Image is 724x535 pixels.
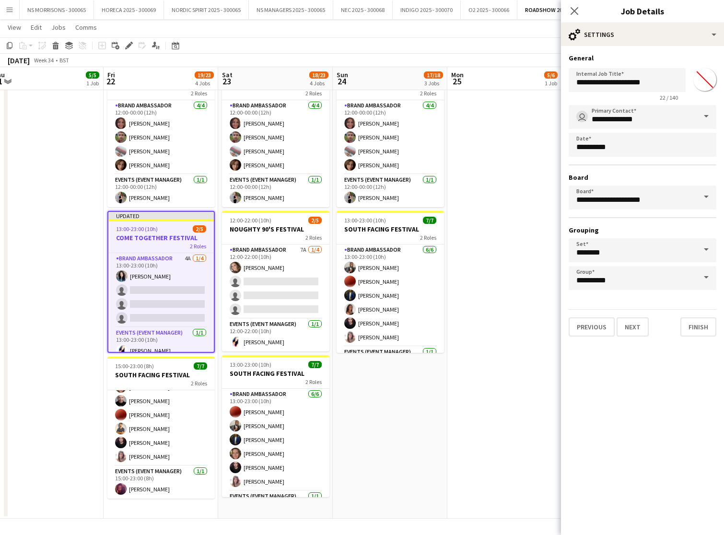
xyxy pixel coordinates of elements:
span: 2 Roles [190,243,206,250]
h3: SOUTH FACING FESTIVAL [222,369,329,378]
h3: Grouping [569,226,716,234]
app-card-role: Events (Event Manager)1/112:00-00:00 (12h)[PERSON_NAME] [337,174,444,207]
div: Settings [561,23,724,46]
span: 13:00-23:00 (10h) [116,225,158,233]
span: 2 Roles [420,234,436,241]
h3: Job Details [561,5,724,17]
span: 22 / 140 [652,94,686,101]
h3: SOUTH FACING FESTIVAL [337,225,444,233]
h3: SOUTH FACING FESTIVAL [107,371,215,379]
h3: Board [569,173,716,182]
span: 12:00-22:00 (10h) [230,217,271,224]
a: Jobs [47,21,70,34]
button: Finish [680,317,716,337]
div: 4 Jobs [310,80,328,87]
span: Mon [451,70,464,79]
app-card-role: Brand Ambassador4/412:00-00:00 (12h)[PERSON_NAME][PERSON_NAME][PERSON_NAME][PERSON_NAME] [337,100,444,174]
app-job-card: 15:00-23:00 (8h)7/7SOUTH FACING FESTIVAL2 RolesBrand Ambassador6/615:00-23:00 (8h)[PERSON_NAME][P... [107,357,215,499]
app-job-card: 13:00-23:00 (10h)7/7SOUTH FACING FESTIVAL2 RolesBrand Ambassador6/613:00-23:00 (10h)[PERSON_NAME]... [222,355,329,497]
app-card-role: Events (Event Manager)1/113:00-23:00 (10h)[PERSON_NAME] [108,327,214,360]
a: Comms [71,21,101,34]
span: 22 [106,76,115,87]
app-job-card: Updated13:00-23:00 (10h)2/5COME TOGETHER FESTIVAL2 RolesBrand Ambassador4A1/413:00-23:00 (10h)[PE... [107,211,215,353]
span: 2 Roles [305,234,322,241]
button: O2 2025 - 300066 [461,0,517,19]
span: 25 [450,76,464,87]
span: Comms [75,23,97,32]
h3: COME TOGETHER FESTIVAL [108,233,214,242]
h3: General [569,54,716,62]
a: View [4,21,25,34]
app-card-role: Events (Event Manager)1/115:00-23:00 (8h)[PERSON_NAME] [107,466,215,499]
app-card-role: Brand Ambassador6/613:00-23:00 (10h)[PERSON_NAME][PERSON_NAME][PERSON_NAME][PERSON_NAME][PERSON_N... [337,244,444,347]
span: 23 [221,76,233,87]
span: Jobs [51,23,66,32]
span: 18/23 [309,71,328,79]
app-card-role: Brand Ambassador7A1/412:00-22:00 (10h)[PERSON_NAME] [222,244,329,319]
div: 1 Job [545,80,557,87]
span: 15:00-23:00 (8h) [115,362,154,370]
h3: NOUGHTY 90'S FESTIVAL [222,225,329,233]
span: 2 Roles [420,90,436,97]
button: NEC 2025 - 300068 [333,0,393,19]
app-job-card: 12:00-00:00 (12h) (Mon)5/5LOST VILLAGE2 RolesBrand Ambassador4/412:00-00:00 (12h)[PERSON_NAME][PE... [337,67,444,207]
app-card-role: Events (Event Manager)1/1 [337,347,444,379]
span: 19/23 [195,71,214,79]
span: 2/5 [193,225,206,233]
span: 7/7 [308,361,322,368]
button: ROADSHOW 2025 - 300067 [517,0,597,19]
button: Next [617,317,649,337]
div: Updated [108,212,214,220]
button: Previous [569,317,615,337]
button: NS MORRISONS - 300065 [20,0,94,19]
span: 2/5 [308,217,322,224]
span: 2 Roles [305,90,322,97]
app-card-role: Brand Ambassador6/613:00-23:00 (10h)[PERSON_NAME][PERSON_NAME][PERSON_NAME][PERSON_NAME][PERSON_N... [222,389,329,491]
span: Edit [31,23,42,32]
app-job-card: 12:00-00:00 (12h) (Sun)5/5LOST VILLAGE2 RolesBrand Ambassador4/412:00-00:00 (12h)[PERSON_NAME][PE... [222,67,329,207]
app-card-role: Events (Event Manager)1/112:00-00:00 (12h)[PERSON_NAME] [107,174,215,207]
app-card-role: Events (Event Manager)1/1 [222,491,329,523]
a: Edit [27,21,46,34]
span: View [8,23,21,32]
div: 3 Jobs [424,80,443,87]
app-card-role: Brand Ambassador4A1/413:00-23:00 (10h)[PERSON_NAME] [108,253,214,327]
app-card-role: Brand Ambassador4/412:00-00:00 (12h)[PERSON_NAME][PERSON_NAME][PERSON_NAME][PERSON_NAME] [107,100,215,174]
app-job-card: 12:00-22:00 (10h)2/5NOUGHTY 90'S FESTIVAL2 RolesBrand Ambassador7A1/412:00-22:00 (10h)[PERSON_NAM... [222,211,329,351]
app-card-role: Events (Event Manager)1/112:00-00:00 (12h)[PERSON_NAME] [222,174,329,207]
span: 13:00-23:00 (10h) [230,361,271,368]
app-job-card: 13:00-23:00 (10h)7/7SOUTH FACING FESTIVAL2 RolesBrand Ambassador6/613:00-23:00 (10h)[PERSON_NAME]... [337,211,444,353]
span: 2 Roles [191,90,207,97]
span: Fri [107,70,115,79]
button: NORDIC SPIRIT 2025 - 300065 [164,0,249,19]
span: 13:00-23:00 (10h) [344,217,386,224]
button: HORECA 2025 - 300069 [94,0,164,19]
span: 7/7 [194,362,207,370]
span: 7/7 [423,217,436,224]
div: [DATE] [8,56,30,65]
span: 17/18 [424,71,443,79]
button: INDIGO 2025 - 300070 [393,0,461,19]
div: BST [59,57,69,64]
span: 5/6 [544,71,558,79]
span: Week 34 [32,57,56,64]
div: 1 Job [86,80,99,87]
app-job-card: 12:00-00:00 (12h) (Sat)5/5LOST VILLAGE2 RolesBrand Ambassador4/412:00-00:00 (12h)[PERSON_NAME][PE... [107,67,215,207]
div: 4 Jobs [195,80,213,87]
span: 5/5 [86,71,99,79]
app-card-role: Events (Event Manager)1/112:00-22:00 (10h)[PERSON_NAME] [222,319,329,351]
span: 24 [335,76,348,87]
span: Sun [337,70,348,79]
app-card-role: Brand Ambassador4/412:00-00:00 (12h)[PERSON_NAME][PERSON_NAME][PERSON_NAME][PERSON_NAME] [222,100,329,174]
button: NS MANAGERS 2025 - 300065 [249,0,333,19]
span: Sat [222,70,233,79]
span: 2 Roles [191,380,207,387]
